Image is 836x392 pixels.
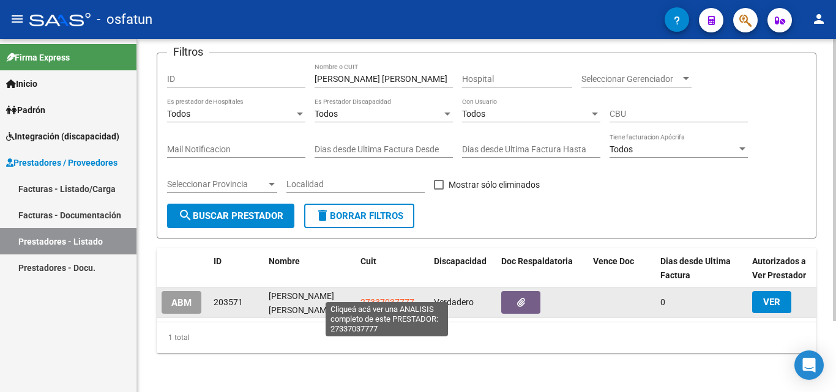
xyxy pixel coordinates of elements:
[763,297,780,308] span: VER
[752,256,806,280] span: Autorizados a Ver Prestador
[6,103,45,117] span: Padrón
[610,144,633,154] span: Todos
[167,179,266,190] span: Seleccionar Provincia
[315,109,338,119] span: Todos
[10,12,24,26] mat-icon: menu
[167,109,190,119] span: Todos
[449,177,540,192] span: Mostrar sólo eliminados
[434,256,487,266] span: Discapacidad
[752,291,791,313] button: VER
[162,291,201,314] button: ABM
[581,74,681,84] span: Seleccionar Gerenciador
[360,256,376,266] span: Cuit
[157,322,816,353] div: 1 total
[501,256,573,266] span: Doc Respaldatoria
[97,6,152,33] span: - osfatun
[6,156,118,169] span: Prestadores / Proveedores
[660,256,731,280] span: Dias desde Ultima Factura
[209,248,264,289] datatable-header-cell: ID
[660,297,665,307] span: 0
[496,248,588,289] datatable-header-cell: Doc Respaldatoria
[429,248,496,289] datatable-header-cell: Discapacidad
[747,248,815,289] datatable-header-cell: Autorizados a Ver Prestador
[434,297,474,307] span: Verdadero
[171,297,192,308] span: ABM
[315,210,403,221] span: Borrar Filtros
[6,130,119,143] span: Integración (discapacidad)
[812,12,826,26] mat-icon: person
[6,51,70,64] span: Firma Express
[214,256,222,266] span: ID
[304,204,414,228] button: Borrar Filtros
[356,248,429,289] datatable-header-cell: Cuit
[264,248,356,289] datatable-header-cell: Nombre
[6,77,37,91] span: Inicio
[214,297,243,307] span: 203571
[360,297,414,307] span: 27337037777
[588,248,655,289] datatable-header-cell: Vence Doc
[269,289,351,315] div: [PERSON_NAME] [PERSON_NAME]
[655,248,747,289] datatable-header-cell: Dias desde Ultima Factura
[462,109,485,119] span: Todos
[794,350,824,380] div: Open Intercom Messenger
[167,204,294,228] button: Buscar Prestador
[593,256,634,266] span: Vence Doc
[315,208,330,223] mat-icon: delete
[269,256,300,266] span: Nombre
[167,43,209,61] h3: Filtros
[178,208,193,223] mat-icon: search
[178,210,283,221] span: Buscar Prestador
